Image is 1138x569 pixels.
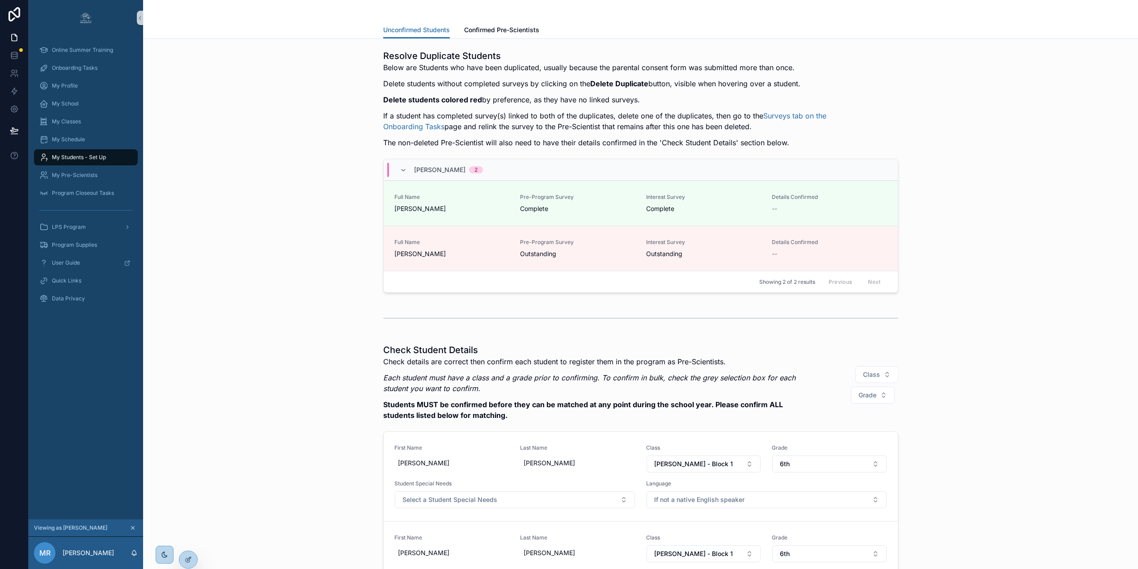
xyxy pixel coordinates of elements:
[646,194,761,201] span: Interest Survey
[394,444,510,451] span: First Name
[654,495,745,504] span: If not a native English speaker
[520,204,635,213] span: Complete
[394,534,510,541] span: First Name
[772,239,887,246] span: Details Confirmed
[772,194,887,201] span: Details Confirmed
[474,166,478,173] div: 2
[855,366,898,383] button: Select Button
[394,239,510,246] span: Full Name
[34,185,138,201] a: Program Closeout Tasks
[52,295,85,302] span: Data Privacy
[772,455,887,472] button: Select Button
[52,259,80,266] span: User Guide
[590,79,648,88] strong: Delete Duplicate
[520,194,635,201] span: Pre-Program Survey
[464,25,539,34] span: Confirmed Pre-Scientists
[464,22,539,40] a: Confirmed Pre-Scientists
[383,356,814,367] p: Check details are correct then confirm each student to register them in the program as Pre-Scient...
[63,548,114,557] p: [PERSON_NAME]
[34,60,138,76] a: Onboarding Tasks
[34,131,138,148] a: My Schedule
[398,548,506,557] span: [PERSON_NAME]
[383,62,831,73] p: Below are Students who have been duplicated, usually because the parental consent form was submit...
[646,444,761,451] span: Class
[34,291,138,307] a: Data Privacy
[383,344,814,356] h1: Check Student Details
[394,249,510,258] span: [PERSON_NAME]
[772,444,887,451] span: Grade
[647,545,761,562] button: Select Button
[383,22,450,39] a: Unconfirmed Students
[394,480,635,487] span: Student Special Needs
[647,455,761,472] button: Select Button
[863,370,880,379] span: Class
[772,204,777,213] span: --
[383,110,831,132] p: If a student has completed survey(s) linked to both of the duplicates, delete one of the duplicat...
[34,149,138,165] a: My Students - Set Up
[383,373,795,393] em: Each student must have a class and a grade prior to confirming. To confirm in bulk, check the gre...
[383,95,482,104] strong: Delete students colored red
[52,223,86,231] span: LPS Program
[34,273,138,289] a: Quick Links
[394,194,510,201] span: Full Name
[520,444,635,451] span: Last Name
[383,50,831,62] h1: Resolve Duplicate Students
[646,480,887,487] span: Language
[772,545,887,562] button: Select Button
[52,277,81,284] span: Quick Links
[52,154,106,161] span: My Students - Set Up
[52,46,113,54] span: Online Summer Training
[646,204,761,213] span: Complete
[394,204,510,213] span: [PERSON_NAME]
[79,11,93,25] img: App logo
[414,165,465,174] span: [PERSON_NAME]
[52,136,85,143] span: My Schedule
[383,25,450,34] span: Unconfirmed Students
[759,278,815,286] span: Showing 2 of 2 results
[654,549,733,558] span: [PERSON_NAME] - Block 1
[780,549,790,558] span: 6th
[772,249,777,258] span: --
[34,96,138,112] a: My School
[52,118,81,125] span: My Classes
[851,387,895,404] button: Select Button
[395,491,635,508] button: Select Button
[646,239,761,246] span: Interest Survey
[34,167,138,183] a: My Pre-Scientists
[646,249,761,258] span: Outstanding
[34,524,107,531] span: Viewing as [PERSON_NAME]
[524,459,632,468] span: [PERSON_NAME]
[383,137,831,148] p: The non-deleted Pre-Scientist will also need to have their details confirmed in the 'Check Studen...
[654,459,733,468] span: [PERSON_NAME] - Block 1
[39,548,51,558] span: MR
[34,255,138,271] a: User Guide
[52,241,97,249] span: Program Supplies
[398,459,506,468] span: [PERSON_NAME]
[780,459,790,468] span: 6th
[52,172,97,179] span: My Pre-Scientists
[646,534,761,541] span: Class
[520,534,635,541] span: Last Name
[34,114,138,130] a: My Classes
[34,219,138,235] a: LPS Program
[29,36,143,318] div: scrollable content
[383,400,783,420] strong: Students MUST be confirmed before they can be matched at any point during the school year. Please...
[520,239,635,246] span: Pre-Program Survey
[647,491,887,508] button: Select Button
[772,534,887,541] span: Grade
[34,237,138,253] a: Program Supplies
[384,432,898,521] a: First Name[PERSON_NAME]Last Name[PERSON_NAME]ClassSelect ButtonGradeSelect ButtonStudent Special ...
[384,181,898,226] a: Full Name[PERSON_NAME]Pre-Program SurveyCompleteInterest SurveyCompleteDetails Confirmed--
[524,548,632,557] span: [PERSON_NAME]
[34,78,138,94] a: My Profile
[383,78,831,89] p: Delete students without completed surveys by clicking on the button, visible when hovering over a...
[52,64,97,72] span: Onboarding Tasks
[52,190,114,197] span: Program Closeout Tasks
[34,42,138,58] a: Online Summer Training
[383,94,831,105] p: by preference, as they have no linked surveys.
[402,495,497,504] span: Select a Student Special Needs
[384,226,898,271] a: Full Name[PERSON_NAME]Pre-Program SurveyOutstandingInterest SurveyOutstandingDetails Confirmed--
[859,391,876,400] span: Grade
[52,100,79,107] span: My School
[52,82,78,89] span: My Profile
